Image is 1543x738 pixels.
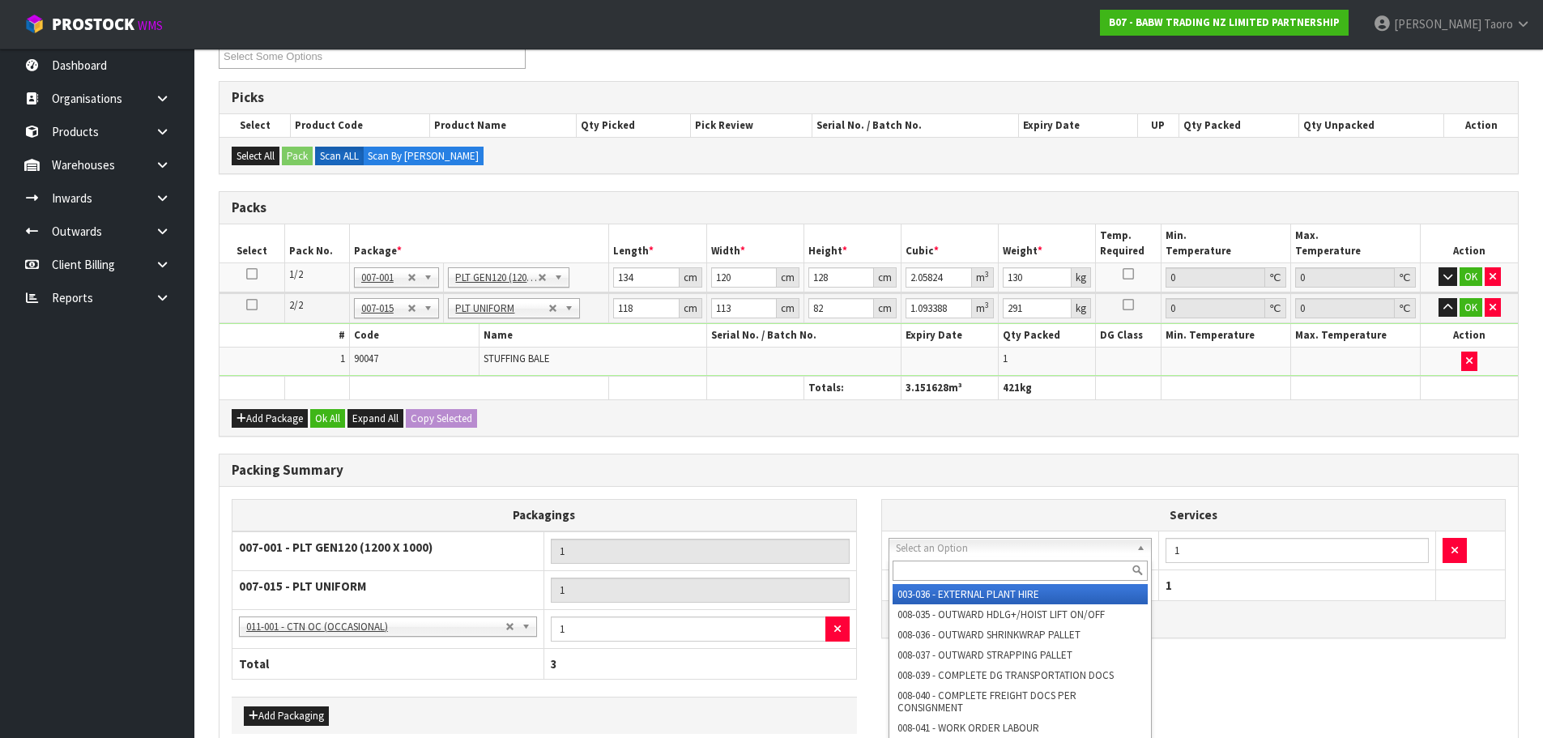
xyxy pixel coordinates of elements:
[246,617,505,637] span: 011-001 - CTN OC (OCCASIONAL)
[232,463,1506,478] h3: Packing Summary
[893,645,1149,665] li: 008-037 - OUTWARD STRAPPING PALLET
[577,114,691,137] th: Qty Picked
[1290,324,1420,348] th: Max. Temperature
[1421,224,1518,262] th: Action
[1096,324,1161,348] th: DG Class
[1003,352,1008,365] span: 1
[1161,224,1290,262] th: Min. Temperature
[455,268,537,288] span: PLT GEN120 (1200 X 1000)
[347,409,403,429] button: Expand All
[1298,114,1443,137] th: Qty Unpacked
[1161,324,1290,348] th: Min. Temperature
[220,324,349,348] th: #
[349,224,609,262] th: Package
[1395,298,1416,318] div: ℃
[812,114,1019,137] th: Serial No. / Batch No.
[1460,298,1482,318] button: OK
[220,114,291,137] th: Select
[803,224,901,262] th: Height
[1444,114,1518,137] th: Action
[893,625,1149,645] li: 008-036 - OUTWARD SHRINKWRAP PALLET
[972,298,994,318] div: m
[902,224,999,262] th: Cubic
[138,18,163,33] small: WMS
[232,500,857,531] th: Packagings
[484,352,550,365] span: STUFFING BALE
[777,267,799,288] div: cm
[874,298,897,318] div: cm
[239,540,433,555] strong: 007-001 - PLT GEN120 (1200 X 1000)
[893,584,1149,604] li: 003-036 - EXTERNAL PLANT HIRE
[239,578,366,594] strong: 007-015 - PLT UNIFORM
[706,224,803,262] th: Width
[354,352,378,365] span: 90047
[893,685,1149,718] li: 008-040 - COMPLETE FREIGHT DOCS PER CONSIGNMENT
[902,376,999,399] th: m³
[361,268,408,288] span: 007-001
[706,324,901,348] th: Serial No. / Batch No.
[985,269,989,279] sup: 3
[1096,224,1161,262] th: Temp. Required
[777,298,799,318] div: cm
[1072,298,1091,318] div: kg
[874,267,897,288] div: cm
[315,147,364,166] label: Scan ALL
[232,409,308,429] button: Add Package
[352,412,399,425] span: Expand All
[985,300,989,310] sup: 3
[896,539,1131,558] span: Select an Option
[340,352,345,365] span: 1
[282,147,313,166] button: Pack
[1395,267,1416,288] div: ℃
[882,500,1506,531] th: Services
[361,299,408,318] span: 007-015
[52,14,134,35] span: ProStock
[803,376,901,399] th: Totals:
[551,656,557,672] span: 3
[1394,16,1481,32] span: [PERSON_NAME]
[1100,10,1349,36] a: B07 - BABW TRADING NZ LIMITED PARTNERSHIP
[609,224,706,262] th: Length
[680,298,702,318] div: cm
[893,604,1149,625] li: 008-035 - OUTWARD HDLG+/HOIST LIFT ON/OFF
[480,324,707,348] th: Name
[24,14,45,34] img: cube-alt.png
[1019,114,1138,137] th: Expiry Date
[244,706,329,726] button: Add Packaging
[893,718,1149,738] li: 008-041 - WORK ORDER LABOUR
[220,224,284,262] th: Select
[1179,114,1298,137] th: Qty Packed
[893,665,1149,685] li: 008-039 - COMPLETE DG TRANSPORTATION DOCS
[232,90,1506,105] h3: Picks
[1166,578,1172,593] span: 1
[232,200,1506,215] h3: Packs
[1421,324,1518,348] th: Action
[1265,298,1286,318] div: ℃
[289,298,303,312] span: 2/2
[284,224,349,262] th: Pack No.
[289,267,303,281] span: 1/2
[906,381,948,395] span: 3.151628
[999,376,1096,399] th: kg
[1109,15,1340,29] strong: B07 - BABW TRADING NZ LIMITED PARTNERSHIP
[455,299,548,318] span: PLT UNIFORM
[430,114,577,137] th: Product Name
[291,114,430,137] th: Product Code
[1072,267,1091,288] div: kg
[232,147,279,166] button: Select All
[999,224,1096,262] th: Weight
[1484,16,1513,32] span: Taoro
[1003,381,1020,395] span: 421
[680,267,702,288] div: cm
[972,267,994,288] div: m
[999,324,1096,348] th: Qty Packed
[1137,114,1179,137] th: UP
[406,409,477,429] button: Copy Selected
[363,147,484,166] label: Scan By [PERSON_NAME]
[882,570,1159,601] th: Total
[1265,267,1286,288] div: ℃
[902,324,999,348] th: Expiry Date
[349,324,479,348] th: Code
[691,114,812,137] th: Pick Review
[310,409,345,429] button: Ok All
